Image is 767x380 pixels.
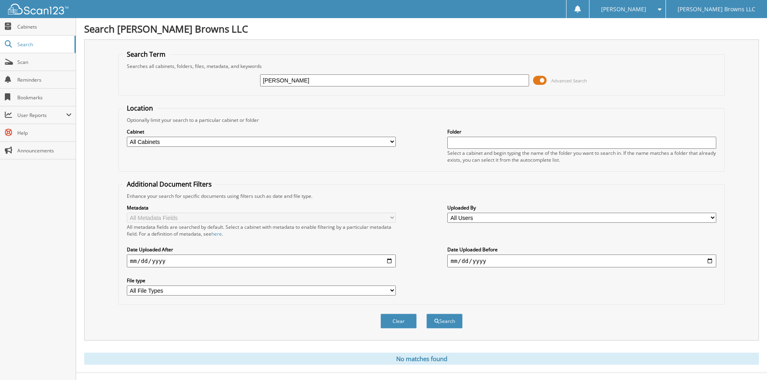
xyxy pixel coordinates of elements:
div: Enhance your search for specific documents using filters such as date and file type. [123,193,720,199]
span: Announcements [17,147,72,154]
span: Bookmarks [17,94,72,101]
label: File type [127,277,396,284]
label: Metadata [127,204,396,211]
label: Date Uploaded Before [447,246,716,253]
label: Uploaded By [447,204,716,211]
legend: Additional Document Filters [123,180,216,189]
span: Scan [17,59,72,66]
h1: Search [PERSON_NAME] Browns LLC [84,22,759,35]
button: Clear [380,314,417,329]
label: Cabinet [127,128,396,135]
span: [PERSON_NAME] Browns LLC [678,7,755,12]
legend: Search Term [123,50,170,59]
span: [PERSON_NAME] [601,7,646,12]
a: here [211,230,222,237]
iframe: Chat Widget [727,341,767,380]
legend: Location [123,104,157,113]
input: end [447,255,716,267]
div: Select a cabinet and begin typing the name of the folder you want to search in. If the name match... [447,150,716,163]
label: Date Uploaded After [127,246,396,253]
span: Reminders [17,76,72,83]
div: Searches all cabinets, folders, files, metadata, and keywords [123,63,720,70]
img: scan123-logo-white.svg [8,4,68,14]
span: Search [17,41,70,48]
span: Advanced Search [551,78,587,84]
button: Search [426,314,463,329]
input: start [127,255,396,267]
div: No matches found [84,353,759,365]
label: Folder [447,128,716,135]
div: All metadata fields are searched by default. Select a cabinet with metadata to enable filtering b... [127,224,396,237]
span: Help [17,129,72,136]
span: User Reports [17,112,66,119]
span: Cabinets [17,23,72,30]
div: Optionally limit your search to a particular cabinet or folder [123,117,720,123]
